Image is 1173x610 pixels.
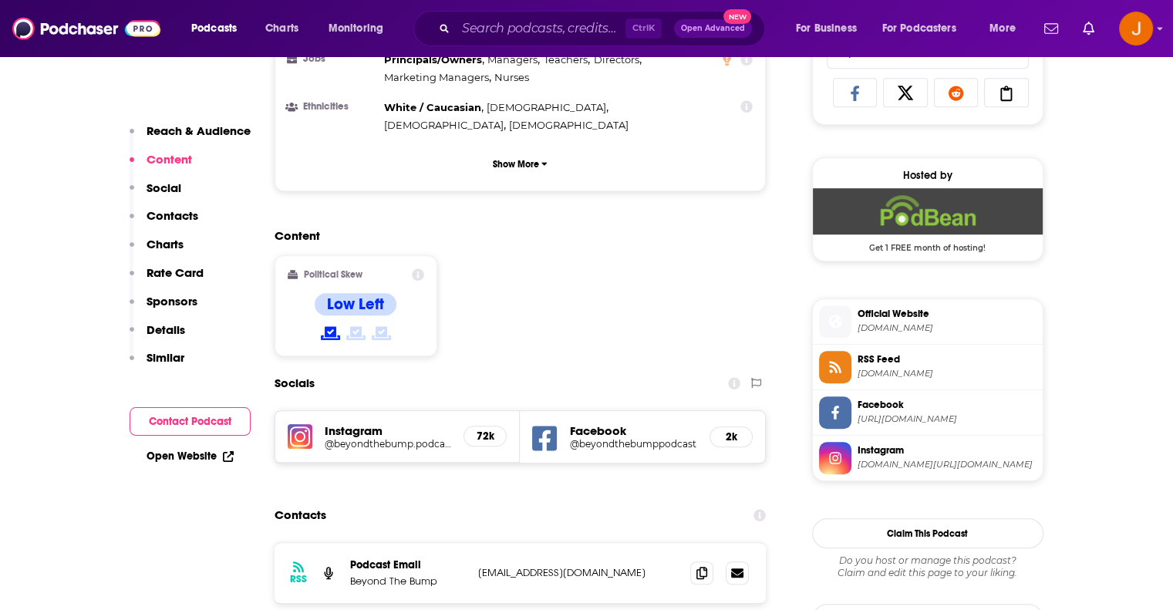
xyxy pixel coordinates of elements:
img: Podbean Deal: Get 1 FREE month of hosting! [813,188,1043,234]
a: Facebook[URL][DOMAIN_NAME] [819,396,1036,429]
span: Official Website [858,307,1036,321]
span: , [384,99,484,116]
span: For Business [796,18,857,39]
button: Social [130,180,181,209]
span: Podcasts [191,18,237,39]
p: Details [147,322,185,337]
img: User Profile [1119,12,1153,45]
span: , [384,69,491,86]
div: Claim and edit this page to your liking. [812,554,1043,579]
span: Ctrl K [625,19,662,39]
h5: 72k [477,430,494,443]
h5: 2k [723,430,740,443]
button: open menu [872,16,979,41]
span: Do you host or manage this podcast? [812,554,1043,567]
a: Charts [255,16,308,41]
button: Show More [288,150,753,178]
span: , [487,51,540,69]
span: Open Advanced [681,25,745,32]
h2: Socials [275,369,315,398]
span: Instagram [858,443,1036,457]
span: Directors [594,53,639,66]
span: , [384,51,484,69]
p: Charts [147,237,184,251]
a: Show notifications dropdown [1077,15,1101,42]
span: New [723,9,751,24]
div: Search podcasts, credits, & more... [428,11,780,46]
span: Facebook [858,398,1036,412]
button: Rate Card [130,265,204,294]
span: Charts [265,18,298,39]
p: Reach & Audience [147,123,251,138]
a: Show notifications dropdown [1038,15,1064,42]
button: Content [130,152,192,180]
a: Copy Link [984,78,1029,107]
a: Share on X/Twitter [883,78,928,107]
span: , [487,99,608,116]
h3: Jobs [288,54,378,64]
a: Share on Facebook [833,78,878,107]
a: RSS Feed[DOMAIN_NAME] [819,351,1036,383]
button: open menu [180,16,257,41]
span: Teachers [544,53,588,66]
a: Instagram[DOMAIN_NAME][URL][DOMAIN_NAME] [819,442,1036,474]
span: Monitoring [329,18,383,39]
button: Details [130,322,185,351]
button: Sponsors [130,294,197,322]
button: Reach & Audience [130,123,251,152]
h2: Content [275,228,754,243]
span: For Podcasters [882,18,956,39]
span: Marketing Managers [384,71,489,83]
p: Similar [147,350,184,365]
a: Open Website [147,450,234,463]
a: Podbean Deal: Get 1 FREE month of hosting! [813,188,1043,251]
img: Podchaser - Follow, Share and Rate Podcasts [12,14,160,43]
button: Show profile menu [1119,12,1153,45]
a: Official Website[DOMAIN_NAME] [819,305,1036,338]
h4: Low Left [327,295,384,314]
img: iconImage [288,424,312,449]
span: , [544,51,590,69]
button: Charts [130,237,184,265]
p: Podcast Email [350,558,466,571]
span: More [989,18,1016,39]
h3: RSS [290,573,307,585]
span: Logged in as justine87181 [1119,12,1153,45]
a: Share on Reddit [934,78,979,107]
span: instagram.com/beyondthebump.podcast [858,459,1036,470]
span: , [384,116,506,134]
p: Content [147,152,192,167]
span: beyondthebumppodcast.podbean.com [858,322,1036,334]
p: Social [147,180,181,195]
button: Open AdvancedNew [674,19,752,38]
h3: Ethnicities [288,102,378,112]
input: Search podcasts, credits, & more... [456,16,625,41]
span: Managers [487,53,538,66]
button: open menu [318,16,403,41]
p: Rate Card [147,265,204,280]
p: Beyond The Bump [350,575,466,588]
h5: Facebook [569,423,697,438]
button: Claim This Podcast [812,518,1043,548]
span: [DEMOGRAPHIC_DATA] [384,119,504,131]
span: White / Caucasian [384,101,481,113]
span: [DEMOGRAPHIC_DATA] [509,119,629,131]
p: [EMAIL_ADDRESS][DOMAIN_NAME] [478,566,679,579]
span: [DEMOGRAPHIC_DATA] [487,101,606,113]
span: Principals/Owners [384,53,482,66]
p: Contacts [147,208,198,223]
p: Show More [493,159,539,170]
a: @beyondthebump.podcast [325,438,452,450]
span: RSS Feed [858,352,1036,366]
span: Get 1 FREE month of hosting! [813,234,1043,253]
div: Hosted by [813,169,1043,182]
button: Contact Podcast [130,407,251,436]
button: open menu [785,16,876,41]
span: , [594,51,642,69]
span: https://www.facebook.com/beyondthebumppodcast [858,413,1036,425]
h2: Contacts [275,500,326,530]
a: @beyondthebumppodcast [569,438,697,450]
